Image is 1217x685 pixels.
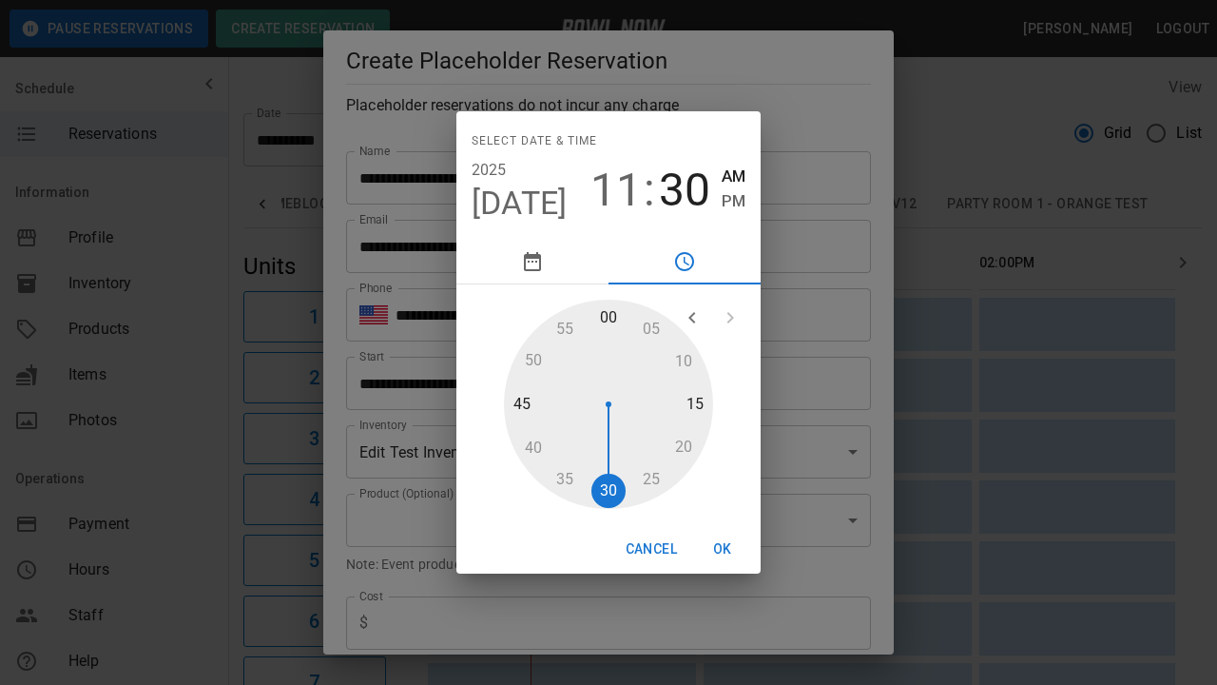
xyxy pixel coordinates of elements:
button: AM [722,164,745,189]
button: Cancel [618,532,685,567]
button: 30 [659,164,710,217]
span: : [644,164,655,217]
button: pick time [608,239,761,284]
button: OK [692,532,753,567]
button: 2025 [472,157,507,184]
button: open previous view [673,299,711,337]
button: PM [722,188,745,214]
span: Select date & time [472,127,597,157]
button: 11 [590,164,642,217]
button: pick date [456,239,608,284]
button: [DATE] [472,184,568,224]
